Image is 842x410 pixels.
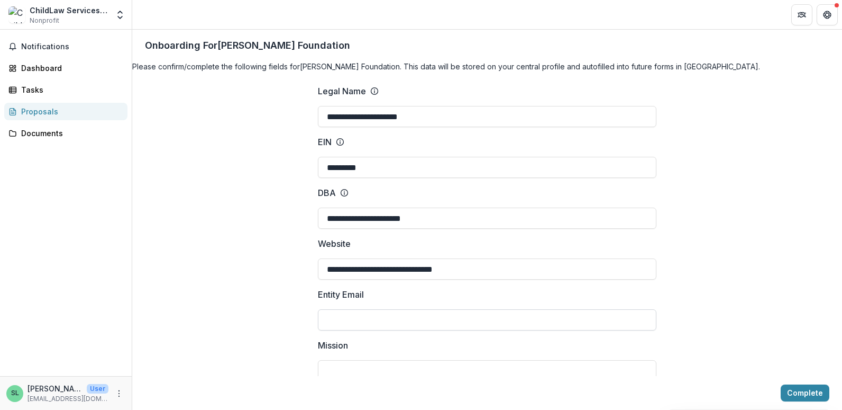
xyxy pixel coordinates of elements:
span: Notifications [21,42,123,51]
button: More [113,387,125,400]
p: Mission [318,339,348,352]
div: Tasks [21,84,119,95]
button: Partners [791,4,812,25]
p: DBA [318,186,336,199]
div: Stephanie Legg [11,390,19,397]
p: Onboarding For [PERSON_NAME] Foundation [145,38,350,52]
div: Proposals [21,106,119,117]
p: [EMAIL_ADDRESS][DOMAIN_NAME] [28,394,108,404]
button: Complete [781,385,829,402]
a: Proposals [4,103,127,120]
a: Dashboard [4,59,127,77]
p: Website [318,237,351,250]
div: Dashboard [21,63,119,74]
div: Documents [21,128,119,139]
a: Documents [4,124,127,142]
button: Get Help [817,4,838,25]
p: Entity Email [318,288,364,301]
button: Open entity switcher [113,4,127,25]
button: Notifications [4,38,127,55]
p: EIN [318,136,332,148]
p: User [87,384,108,394]
div: ChildLaw Services Inc. [30,5,108,16]
img: ChildLaw Services Inc. [8,6,25,23]
a: Tasks [4,81,127,99]
span: Nonprofit [30,16,59,25]
p: [PERSON_NAME] [28,383,83,394]
h4: Please confirm/complete the following fields for [PERSON_NAME] Foundation . This data will be sto... [132,61,842,72]
p: Legal Name [318,85,366,97]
